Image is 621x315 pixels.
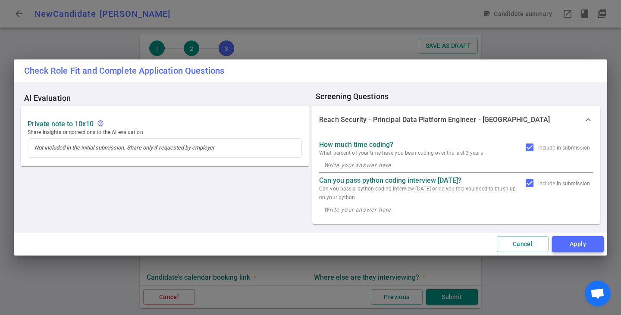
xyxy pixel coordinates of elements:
[552,236,604,252] button: Apply
[97,120,104,127] span: help_outline
[24,94,312,103] span: AI Evaluation
[28,128,302,137] span: Share insights or corrections to the AI evaluation
[97,120,107,128] div: Not included in the initial submission. Share only if requested by employer
[14,59,607,82] h2: Check Role Fit and Complete Application Questions
[538,145,590,151] span: Include in submission
[319,140,521,149] strong: How much time coding?
[319,184,524,202] p: Can you pass a python coding interview [DATE] or do you feel you need to brush up on your python
[312,106,600,134] div: Reach Security - Principal Data Platform Engineer - [GEOGRAPHIC_DATA]
[538,181,590,187] span: Include in submission
[28,120,94,128] strong: Private Note to 10x10
[319,149,524,157] p: What percent of your time have you been coding over the last 3 years
[316,92,604,101] span: Screening Questions
[319,115,550,124] p: Reach Security - Principal Data Platform Engineer - [GEOGRAPHIC_DATA]
[497,236,549,252] button: Cancel
[585,281,611,306] div: Open chat
[583,115,593,125] span: expand_more
[319,176,521,184] strong: Can you pass python coding interview [DATE]?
